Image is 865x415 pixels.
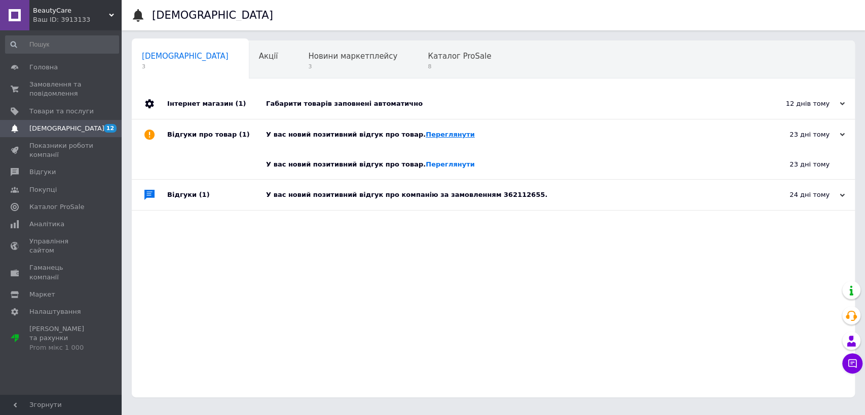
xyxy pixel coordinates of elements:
div: 23 дні тому [728,150,855,179]
span: (1) [199,191,210,198]
span: 8 [428,63,491,70]
div: У вас новий позитивний відгук про товар. [266,160,728,169]
div: Відгуки [167,180,266,210]
span: Налаштування [29,307,81,316]
span: Покупці [29,185,57,194]
span: Замовлення та повідомлення [29,80,94,98]
span: Акції [259,52,278,61]
span: Управління сайтом [29,237,94,255]
span: Гаманець компанії [29,263,94,281]
span: Новини маркетплейсу [308,52,397,61]
span: Каталог ProSale [428,52,491,61]
span: Каталог ProSale [29,202,84,212]
span: Головна [29,63,58,72]
input: Пошук [5,35,119,54]
div: Габарити товарів заповнені автоматично [266,99,743,108]
div: 12 днів тому [743,99,845,108]
span: 12 [104,124,117,133]
div: У вас новий позитивний відгук про товар. [266,130,743,139]
span: (1) [239,131,250,138]
a: Переглянути [426,131,475,138]
span: (1) [235,100,246,107]
span: 3 [142,63,229,70]
div: Prom мікс 1 000 [29,343,94,352]
span: [PERSON_NAME] та рахунки [29,324,94,352]
span: [DEMOGRAPHIC_DATA] [142,52,229,61]
span: Маркет [29,290,55,299]
div: Інтернет магазин [167,89,266,119]
div: 23 дні тому [743,130,845,139]
div: Ваш ID: 3913133 [33,15,122,24]
span: Показники роботи компанії [29,141,94,159]
a: Переглянути [426,160,475,168]
span: Відгуки [29,168,56,177]
span: Товари та послуги [29,107,94,116]
span: Аналітика [29,220,64,229]
h1: [DEMOGRAPHIC_DATA] [152,9,273,21]
div: 24 дні тому [743,190,845,199]
span: BeautyCare [33,6,109,15]
div: У вас новий позитивний відгук про компанію за замовленням 362112655. [266,190,743,199]
button: Чат з покупцем [842,353,862,373]
div: Відгуки про товар [167,119,266,150]
span: 3 [308,63,397,70]
span: [DEMOGRAPHIC_DATA] [29,124,104,133]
